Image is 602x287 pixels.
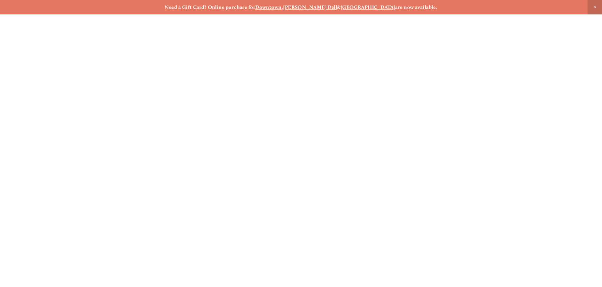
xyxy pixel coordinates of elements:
strong: are now available. [395,4,437,10]
a: [PERSON_NAME] Dell [283,4,337,10]
strong: Need a Gift Card? Online purchase for [165,4,255,10]
strong: , [282,4,283,10]
a: Downtown [255,4,282,10]
strong: & [337,4,341,10]
a: [GEOGRAPHIC_DATA] [341,4,395,10]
